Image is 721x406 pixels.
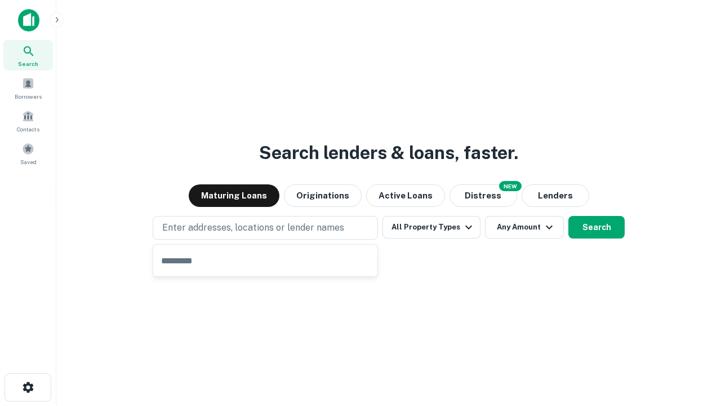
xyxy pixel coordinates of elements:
button: Search distressed loans with lien and other non-mortgage details. [449,184,517,207]
span: Saved [20,157,37,166]
span: Search [18,59,38,68]
button: Maturing Loans [189,184,279,207]
button: Active Loans [366,184,445,207]
a: Saved [3,138,53,169]
a: Borrowers [3,73,53,103]
button: Originations [284,184,362,207]
button: All Property Types [382,216,480,239]
button: Any Amount [485,216,564,239]
span: Contacts [17,125,39,134]
iframe: Chat Widget [665,316,721,370]
button: Search [568,216,625,239]
div: NEW [499,181,522,191]
img: capitalize-icon.png [18,9,39,32]
button: Lenders [522,184,589,207]
a: Search [3,40,53,70]
h3: Search lenders & loans, faster. [259,139,518,166]
span: Borrowers [15,92,42,101]
p: Enter addresses, locations or lender names [162,221,344,235]
a: Contacts [3,105,53,136]
button: Enter addresses, locations or lender names [153,216,378,240]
